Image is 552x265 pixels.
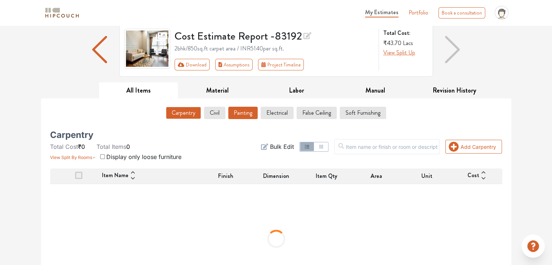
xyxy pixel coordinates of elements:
span: Item Qty [315,172,337,180]
button: Soft Furnishing [340,107,386,119]
button: Electrical [261,107,294,119]
div: Toolbar with button groups [175,59,374,70]
strong: Total Cost: [383,29,427,37]
div: First group [175,59,310,70]
div: 2bhk / 850 sq.ft carpet area / INR 5140 per sq.ft. [175,44,374,53]
a: Portfolio [409,8,428,17]
span: View Split By Rooms [50,155,92,160]
h5: Carpentry [50,132,93,138]
div: Book a consultation [438,7,485,19]
img: arrow right [445,36,459,63]
button: Manual [336,82,415,99]
li: 0 [97,142,130,151]
button: All Items [99,82,178,99]
button: Add Carpentry [445,140,502,154]
button: Download [175,59,210,70]
span: Total Items [97,143,126,150]
button: Civil [204,107,225,119]
span: ₹43.70 [383,39,401,47]
button: Painting [228,107,258,119]
span: Display only loose furniture [106,153,181,160]
button: Carpentry [166,107,201,119]
button: Bulk Edit [261,142,294,151]
button: View Split Up [383,48,415,57]
span: Lacs [403,39,413,47]
span: ₹0 [78,143,85,150]
span: Bulk Edit [270,142,294,151]
span: My Estimates [365,8,398,16]
button: Project Timeline [258,59,304,70]
span: Cost [467,171,479,181]
button: Labor [257,82,336,99]
span: logo-horizontal.svg [44,5,80,21]
span: Dimension [263,172,289,180]
span: Item Name [102,171,128,181]
h3: Cost Estimate Report - 83192 [175,29,374,43]
button: Revision History [415,82,494,99]
img: gallery [124,29,171,69]
button: False Ceiling [297,107,337,119]
span: Unit [421,172,432,180]
span: Area [371,172,382,180]
input: Item name or finish or room or description [334,139,439,154]
span: Finish [218,172,233,180]
button: View Split By Rooms [50,151,96,161]
button: Assumptions [215,59,253,70]
img: logo-horizontal.svg [44,7,80,19]
button: Material [178,82,257,99]
span: Total Cost [50,143,78,150]
img: arrow left [92,36,107,63]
